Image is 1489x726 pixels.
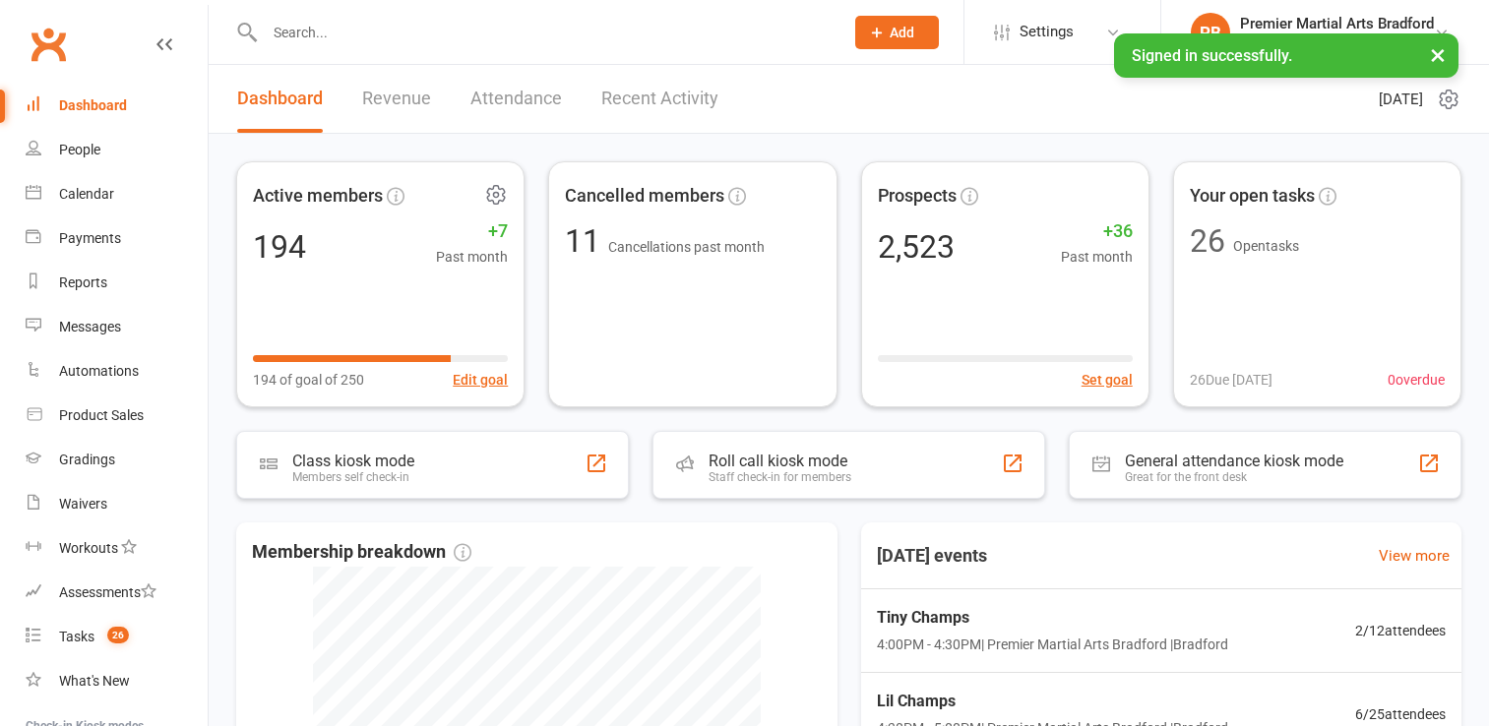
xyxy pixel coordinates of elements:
span: Tiny Champs [877,605,1228,631]
div: Waivers [59,496,107,512]
div: Premier Martial Arts Bradford [1240,15,1434,32]
div: Workouts [59,540,118,556]
a: View more [1379,544,1450,568]
a: Recent Activity [601,65,718,133]
span: 6 / 25 attendees [1355,703,1446,725]
div: 2,523 [878,231,955,263]
span: +7 [436,217,508,246]
button: Set goal [1082,369,1133,391]
button: Edit goal [453,369,508,391]
div: Roll call kiosk mode [709,452,851,470]
span: Settings [1020,10,1074,54]
span: Past month [1061,246,1133,268]
button: Add [855,16,939,49]
a: Product Sales [26,393,208,438]
div: Automations [59,363,139,379]
a: Payments [26,216,208,261]
a: Clubworx [24,20,73,69]
div: Reports [59,274,107,290]
span: Your open tasks [1190,182,1315,211]
span: Cancellations past month [608,239,765,255]
span: Membership breakdown [252,538,471,567]
span: Cancelled members [565,182,724,211]
a: Attendance [470,65,562,133]
h3: [DATE] events [861,538,1003,574]
div: Great for the front desk [1125,470,1343,484]
input: Search... [259,19,830,46]
div: Calendar [59,186,114,202]
div: People [59,142,100,157]
div: Tasks [59,629,94,644]
div: What's New [59,673,130,689]
a: Reports [26,261,208,305]
div: Dashboard [59,97,127,113]
div: Class kiosk mode [292,452,414,470]
span: 194 of goal of 250 [253,369,364,391]
a: Tasks 26 [26,615,208,659]
span: 26 [107,627,129,643]
span: 2 / 12 attendees [1355,620,1446,641]
a: Dashboard [237,65,323,133]
span: 0 overdue [1388,369,1445,391]
a: Messages [26,305,208,349]
div: Assessments [59,584,156,600]
span: +36 [1061,217,1133,246]
span: [DATE] [1379,88,1423,111]
a: Calendar [26,172,208,216]
div: Messages [59,319,121,334]
span: Signed in successfully. [1132,46,1292,65]
span: Open tasks [1233,238,1299,254]
a: Waivers [26,482,208,526]
div: Members self check-in [292,470,414,484]
span: Lil Champs [877,689,1228,714]
div: Premier Martial Arts Bradford [1240,32,1434,50]
div: 26 [1190,225,1225,257]
span: Prospects [878,182,957,211]
a: People [26,128,208,172]
span: 26 Due [DATE] [1190,369,1272,391]
a: Automations [26,349,208,393]
div: Staff check-in for members [709,470,851,484]
span: Past month [436,246,508,268]
a: Dashboard [26,84,208,128]
a: Assessments [26,571,208,615]
div: Gradings [59,452,115,467]
button: × [1420,33,1456,76]
div: Payments [59,230,121,246]
span: Add [890,25,914,40]
span: Active members [253,182,383,211]
div: Product Sales [59,407,144,423]
a: Gradings [26,438,208,482]
span: 4:00PM - 4:30PM | Premier Martial Arts Bradford | Bradford [877,634,1228,655]
a: Workouts [26,526,208,571]
a: Revenue [362,65,431,133]
div: 194 [253,231,306,263]
div: PB [1191,13,1230,52]
a: What's New [26,659,208,703]
div: General attendance kiosk mode [1125,452,1343,470]
span: 11 [565,222,608,260]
